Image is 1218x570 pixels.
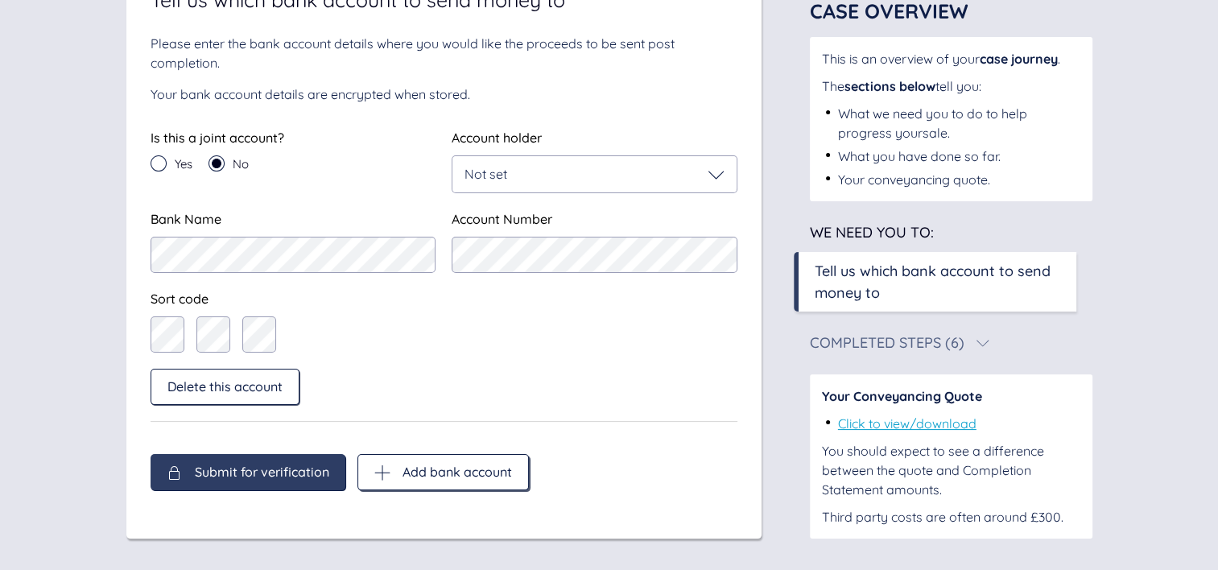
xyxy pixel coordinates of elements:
[838,104,1080,142] div: What we need you to do to help progress your sale .
[822,507,1080,527] div: Third party costs are often around £300.
[838,147,1001,166] div: What you have done so far.
[452,211,552,227] span: Account Number
[151,130,284,146] span: Is this a joint account?
[151,211,221,227] span: Bank Name
[151,85,737,104] div: Your bank account details are encrypted when stored.
[151,291,209,307] span: Sort code
[403,465,512,479] span: Add bank account
[815,260,1064,304] div: Tell us which bank account to send money to
[822,49,1080,68] div: This is an overview of your .
[195,465,329,479] span: Submit for verification
[810,223,934,242] span: We need you to:
[980,51,1058,67] span: case journey
[838,170,990,189] div: Your conveyancing quote.
[822,441,1080,499] div: You should expect to see a difference between the quote and Completion Statement amounts.
[838,415,976,432] a: Click to view/download
[175,158,192,170] span: Yes
[844,78,935,94] span: sections below
[167,379,283,394] span: Delete this account
[151,34,737,72] div: Please enter the bank account details where you would like the proceeds to be sent post completion.
[810,336,964,350] div: Completed Steps (6)
[822,76,1080,96] div: The tell you:
[464,166,507,182] span: Not set
[822,388,982,404] span: Your Conveyancing Quote
[233,158,249,170] span: No
[452,130,542,146] span: Account holder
